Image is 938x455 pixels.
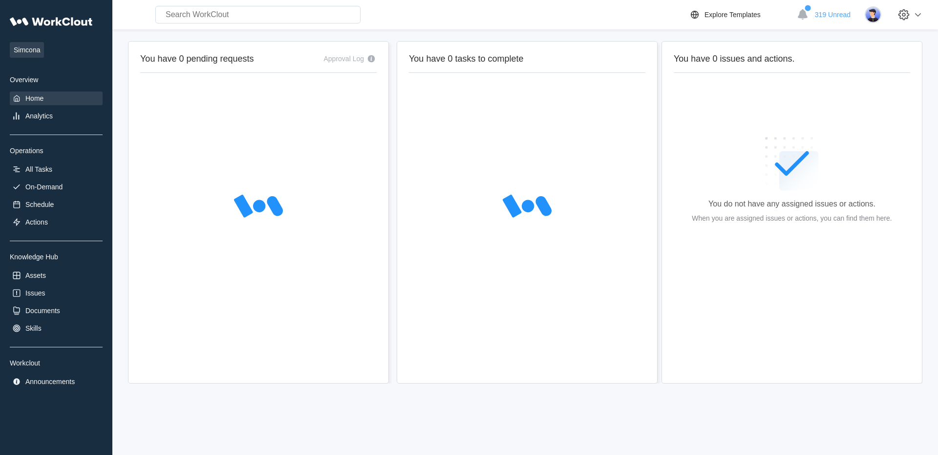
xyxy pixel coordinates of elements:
h2: You have 0 pending requests [140,53,254,65]
a: Skills [10,321,103,335]
input: Search WorkClout [155,6,361,23]
span: 319 Unread [815,11,851,19]
div: Analytics [25,112,53,120]
div: Assets [25,272,46,279]
a: Explore Templates [689,9,792,21]
div: Documents [25,307,60,315]
div: Announcements [25,378,75,386]
div: When you are assigned issues or actions, you can find them here. [692,212,892,225]
div: Skills [25,324,42,332]
div: You do not have any assigned issues or actions. [708,200,875,208]
span: Simcona [10,42,44,58]
div: Workclout [10,359,103,367]
div: On-Demand [25,183,63,191]
a: Assets [10,269,103,282]
a: Schedule [10,198,103,211]
div: Operations [10,147,103,155]
div: Overview [10,76,103,84]
a: Announcements [10,375,103,388]
div: Issues [25,289,45,297]
div: Approval Log [323,55,364,63]
a: Documents [10,304,103,318]
div: All Tasks [25,165,52,173]
a: All Tasks [10,162,103,176]
div: Knowledge Hub [10,253,103,261]
div: Explore Templates [704,11,761,19]
div: Actions [25,218,48,226]
div: Home [25,94,43,102]
a: Analytics [10,109,103,123]
a: Actions [10,215,103,229]
a: On-Demand [10,180,103,194]
a: Issues [10,286,103,300]
div: Schedule [25,201,54,208]
h2: You have 0 issues and actions. [674,53,910,65]
h2: You have 0 tasks to complete [409,53,645,65]
img: user-5.png [865,6,881,23]
a: Home [10,91,103,105]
